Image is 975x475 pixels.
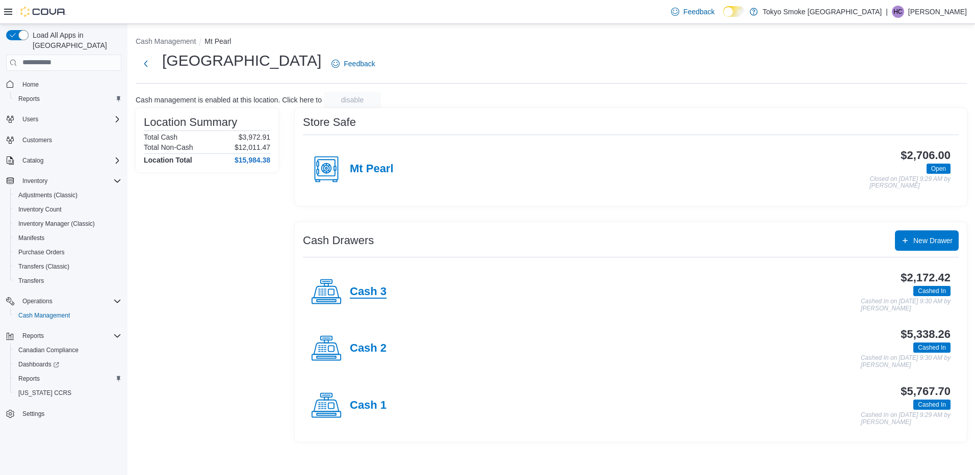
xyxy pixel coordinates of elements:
[14,93,44,105] a: Reports
[861,355,951,368] p: Cashed In on [DATE] 9:30 AM by [PERSON_NAME]
[14,309,121,322] span: Cash Management
[18,113,121,125] span: Users
[22,136,52,144] span: Customers
[2,174,125,188] button: Inventory
[10,188,125,202] button: Adjustments (Classic)
[350,342,387,355] h4: Cash 2
[18,295,57,307] button: Operations
[886,6,888,18] p: |
[144,116,237,128] h3: Location Summary
[14,246,121,258] span: Purchase Orders
[901,328,951,340] h3: $5,338.26
[350,163,394,176] h4: Mt Pearl
[136,37,196,45] button: Cash Management
[893,6,902,18] span: HC
[22,156,43,165] span: Catalog
[18,330,48,342] button: Reports
[18,311,70,320] span: Cash Management
[918,343,946,352] span: Cashed In
[913,286,951,296] span: Cashed In
[14,309,74,322] a: Cash Management
[14,93,121,105] span: Reports
[14,203,121,216] span: Inventory Count
[10,92,125,106] button: Reports
[763,6,882,18] p: Tokyo Smoke [GEOGRAPHIC_DATA]
[18,113,42,125] button: Users
[14,189,121,201] span: Adjustments (Classic)
[869,176,951,190] p: Closed on [DATE] 9:29 AM by [PERSON_NAME]
[18,234,44,242] span: Manifests
[18,95,40,103] span: Reports
[18,262,69,271] span: Transfers (Classic)
[18,375,40,383] span: Reports
[892,6,904,18] div: Heather Chafe
[927,164,951,174] span: Open
[861,298,951,312] p: Cashed In on [DATE] 9:30 AM by [PERSON_NAME]
[10,259,125,274] button: Transfers (Classic)
[14,344,83,356] a: Canadian Compliance
[18,389,71,397] span: [US_STATE] CCRS
[144,133,177,141] h6: Total Cash
[22,332,44,340] span: Reports
[895,230,959,251] button: New Drawer
[303,234,374,247] h3: Cash Drawers
[204,37,231,45] button: Mt Pearl
[931,164,946,173] span: Open
[144,143,193,151] h6: Total Non-Cash
[10,372,125,386] button: Reports
[2,294,125,308] button: Operations
[18,346,79,354] span: Canadian Compliance
[18,134,56,146] a: Customers
[14,203,66,216] a: Inventory Count
[22,297,53,305] span: Operations
[18,154,47,167] button: Catalog
[14,387,75,399] a: [US_STATE] CCRS
[913,400,951,410] span: Cashed In
[18,248,65,256] span: Purchase Orders
[10,357,125,372] a: Dashboards
[901,385,951,398] h3: $5,767.70
[18,78,121,91] span: Home
[18,154,121,167] span: Catalog
[14,218,99,230] a: Inventory Manager (Classic)
[10,245,125,259] button: Purchase Orders
[6,73,121,448] nav: Complex example
[162,50,321,71] h1: [GEOGRAPHIC_DATA]
[235,156,270,164] h4: $15,984.38
[341,95,364,105] span: disable
[18,78,43,91] a: Home
[18,408,48,420] a: Settings
[18,407,121,420] span: Settings
[18,277,44,285] span: Transfers
[29,30,121,50] span: Load All Apps in [GEOGRAPHIC_DATA]
[723,6,745,17] input: Dark Mode
[14,373,121,385] span: Reports
[918,286,946,296] span: Cashed In
[18,360,59,368] span: Dashboards
[2,133,125,147] button: Customers
[2,112,125,126] button: Users
[239,133,270,141] p: $3,972.91
[18,205,62,214] span: Inventory Count
[10,343,125,357] button: Canadian Compliance
[2,153,125,168] button: Catalog
[14,260,73,273] a: Transfers (Classic)
[14,387,121,399] span: Washington CCRS
[913,342,951,353] span: Cashed In
[14,358,121,371] span: Dashboards
[22,177,47,185] span: Inventory
[18,191,78,199] span: Adjustments (Classic)
[14,358,63,371] a: Dashboards
[14,275,121,287] span: Transfers
[235,143,270,151] p: $12,011.47
[901,272,951,284] h3: $2,172.42
[136,36,967,48] nav: An example of EuiBreadcrumbs
[18,220,95,228] span: Inventory Manager (Classic)
[14,373,44,385] a: Reports
[18,175,121,187] span: Inventory
[22,115,38,123] span: Users
[303,116,356,128] h3: Store Safe
[861,412,951,426] p: Cashed In on [DATE] 9:29 AM by [PERSON_NAME]
[10,231,125,245] button: Manifests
